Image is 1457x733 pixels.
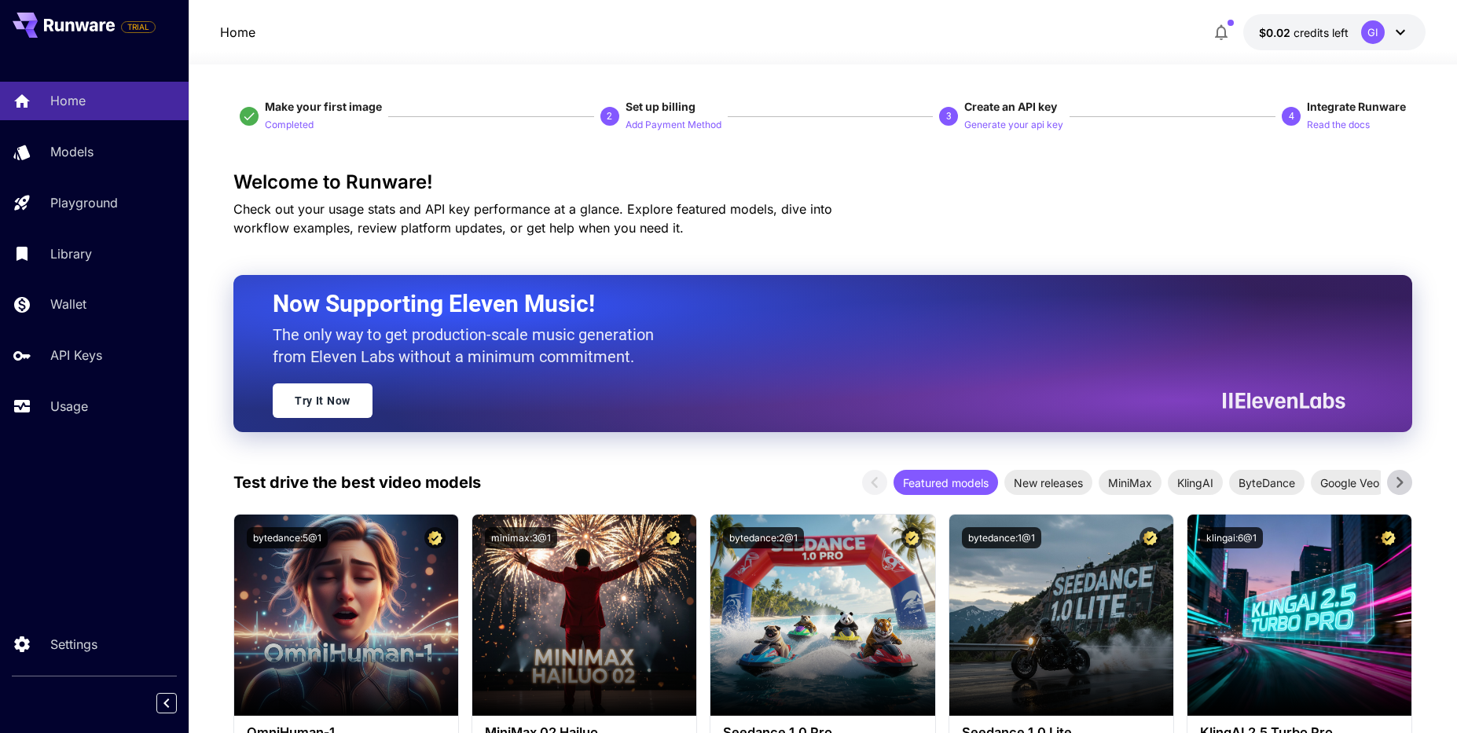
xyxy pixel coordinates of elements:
[50,91,86,110] p: Home
[1311,475,1389,491] span: Google Veo
[265,118,314,133] p: Completed
[265,100,382,113] span: Make your first image
[1307,118,1370,133] p: Read the docs
[607,109,612,123] p: 2
[1099,475,1162,491] span: MiniMax
[273,324,666,368] p: The only way to get production-scale music generation from Eleven Labs without a minimum commitment.
[273,289,1334,319] h2: Now Supporting Eleven Music!
[1289,109,1294,123] p: 4
[233,201,832,236] span: Check out your usage stats and API key performance at a glance. Explore featured models, dive int...
[710,515,934,716] img: alt
[1168,470,1223,495] div: KlingAI
[626,100,695,113] span: Set up billing
[1099,470,1162,495] div: MiniMax
[1004,470,1092,495] div: New releases
[121,17,156,36] span: Add your payment card to enable full platform functionality.
[233,471,481,494] p: Test drive the best video models
[964,115,1063,134] button: Generate your api key
[50,244,92,263] p: Library
[626,115,721,134] button: Add Payment Method
[1294,26,1349,39] span: credits left
[424,527,446,548] button: Certified Model – Vetted for best performance and includes a commercial license.
[1307,115,1370,134] button: Read the docs
[964,118,1063,133] p: Generate your api key
[273,383,373,418] a: Try It Now
[1229,470,1305,495] div: ByteDance
[1307,100,1406,113] span: Integrate Runware
[1259,24,1349,41] div: $0.02
[156,693,177,713] button: Collapse sidebar
[1311,470,1389,495] div: Google Veo
[1243,14,1426,50] button: $0.02GI
[946,109,952,123] p: 3
[168,689,189,717] div: Collapse sidebar
[1229,475,1305,491] span: ByteDance
[50,193,118,212] p: Playground
[949,515,1173,716] img: alt
[234,515,458,716] img: alt
[247,527,328,548] button: bytedance:5@1
[265,115,314,134] button: Completed
[662,527,684,548] button: Certified Model – Vetted for best performance and includes a commercial license.
[1168,475,1223,491] span: KlingAI
[894,475,998,491] span: Featured models
[1378,527,1399,548] button: Certified Model – Vetted for best performance and includes a commercial license.
[1200,527,1263,548] button: klingai:6@1
[894,470,998,495] div: Featured models
[50,142,94,161] p: Models
[50,295,86,313] p: Wallet
[964,100,1057,113] span: Create an API key
[472,515,696,716] img: alt
[1004,475,1092,491] span: New releases
[901,527,923,548] button: Certified Model – Vetted for best performance and includes a commercial license.
[626,118,721,133] p: Add Payment Method
[1259,26,1294,39] span: $0.02
[723,527,804,548] button: bytedance:2@1
[220,23,255,42] nav: breadcrumb
[122,21,155,33] span: TRIAL
[485,527,557,548] button: minimax:3@1
[233,171,1412,193] h3: Welcome to Runware!
[1361,20,1385,44] div: GI
[50,346,102,365] p: API Keys
[50,635,97,654] p: Settings
[1187,515,1411,716] img: alt
[1140,527,1161,548] button: Certified Model – Vetted for best performance and includes a commercial license.
[962,527,1041,548] button: bytedance:1@1
[220,23,255,42] a: Home
[50,397,88,416] p: Usage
